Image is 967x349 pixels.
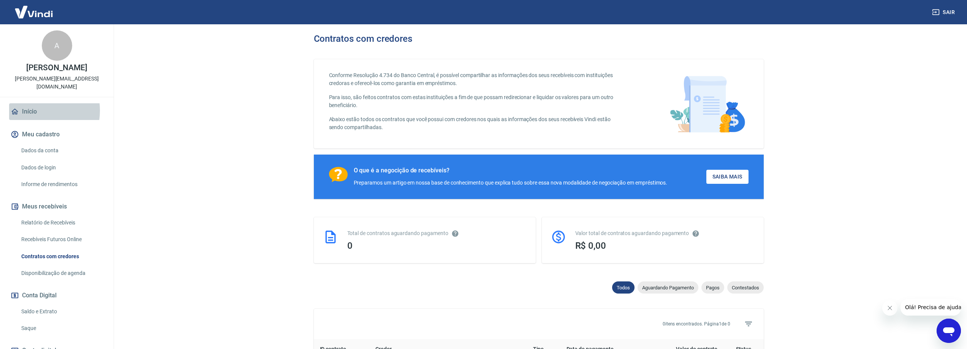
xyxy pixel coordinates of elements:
span: Pagos [701,285,724,291]
a: Saiba Mais [706,170,749,184]
div: Todos [612,281,635,294]
a: Disponibilização de agenda [18,265,104,281]
div: O que é a negocição de recebíveis? [354,167,668,174]
img: Ícone com um ponto de interrogação. [329,167,348,182]
div: Valor total de contratos aguardando pagamento [575,229,755,237]
p: Para isso, são feitos contratos com estas instituições a fim de que possam redirecionar e liquida... [329,93,623,109]
h3: Contratos com credores [314,33,413,44]
a: Dados de login [18,160,104,175]
span: Aguardando Pagamento [638,285,698,291]
div: Contestados [727,281,764,294]
a: Início [9,103,104,120]
div: Aguardando Pagamento [638,281,698,294]
p: Abaixo estão todos os contratos que você possui com credores nos quais as informações dos seus re... [329,115,623,131]
a: Recebíveis Futuros Online [18,232,104,247]
div: 0 [347,240,527,251]
span: Todos [612,285,635,291]
span: R$ 0,00 [575,240,606,251]
div: Total de contratos aguardando pagamento [347,229,527,237]
button: Meus recebíveis [9,198,104,215]
svg: O valor comprometido não se refere a pagamentos pendentes na Vindi e sim como garantia a outras i... [692,230,700,237]
img: main-image.9f1869c469d712ad33ce.png [666,71,749,136]
a: Saldo e Extrato [18,304,104,319]
iframe: Botão para abrir a janela de mensagens [937,319,961,343]
span: Olá! Precisa de ajuda? [5,5,64,11]
a: Dados da conta [18,143,104,158]
a: Relatório de Recebíveis [18,215,104,231]
span: Filtros [739,315,758,333]
button: Conta Digital [9,287,104,304]
div: Pagos [701,281,724,294]
a: Informe de rendimentos [18,177,104,192]
div: Preparamos um artigo em nossa base de conhecimento que explica tudo sobre essa nova modalidade de... [354,179,668,187]
iframe: Fechar mensagem [882,300,897,316]
p: Conforme Resolução 4.734 do Banco Central, é possível compartilhar as informações dos seus recebí... [329,71,623,87]
p: [PERSON_NAME][EMAIL_ADDRESS][DOMAIN_NAME] [6,75,108,91]
a: Contratos com credores [18,249,104,264]
p: 0 itens encontrados. Página 1 de 0 [663,321,730,327]
p: [PERSON_NAME] [26,64,87,72]
button: Sair [931,5,958,19]
button: Meu cadastro [9,126,104,143]
a: Saque [18,321,104,336]
iframe: Mensagem da empresa [901,299,961,316]
span: Contestados [727,285,764,291]
div: A [42,30,72,61]
svg: Esses contratos não se referem à Vindi, mas sim a outras instituições. [451,230,459,237]
img: Vindi [9,0,59,24]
